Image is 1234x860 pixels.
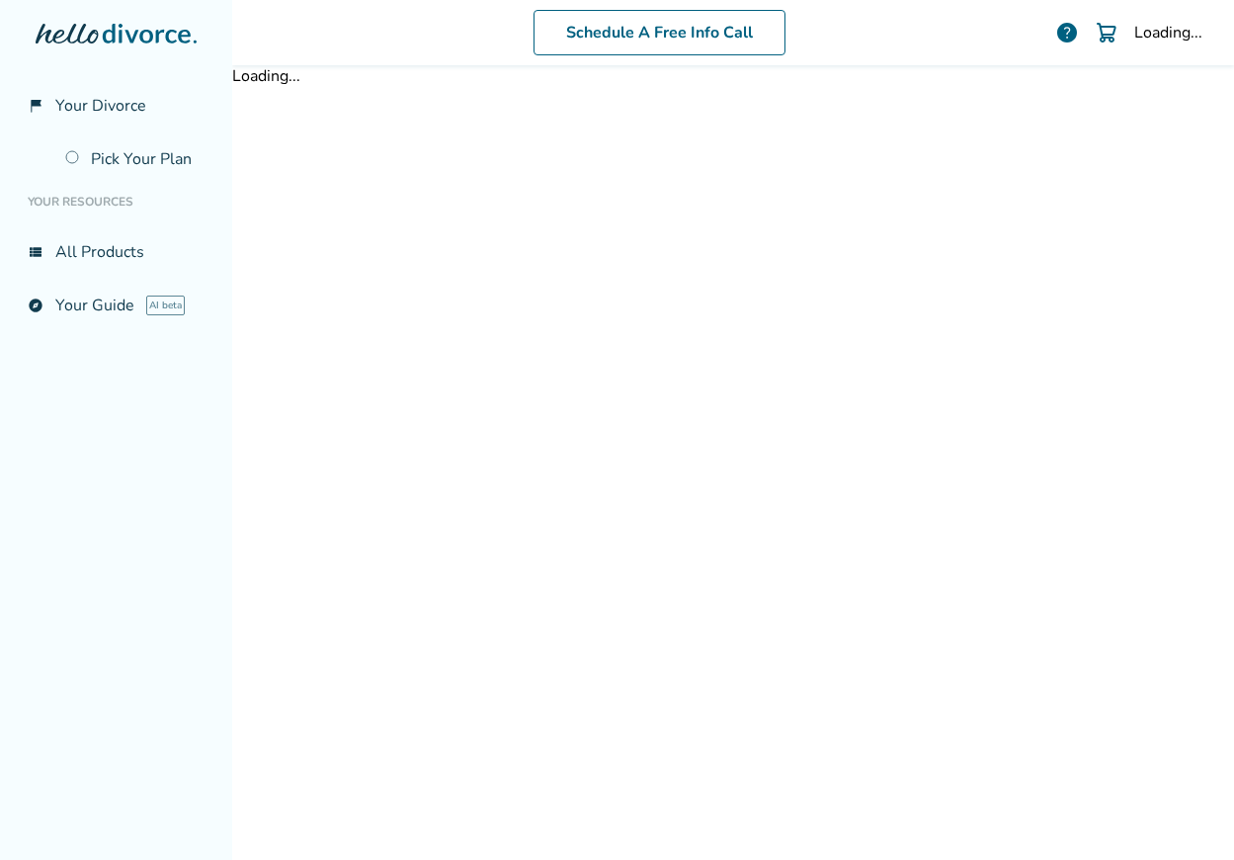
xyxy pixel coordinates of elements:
[1055,21,1079,44] a: help
[16,283,216,328] a: exploreYour GuideAI beta
[28,244,43,260] span: view_list
[53,136,216,182] a: Pick Your Plan
[1134,22,1202,43] div: Loading...
[232,65,1234,87] div: Loading...
[16,182,216,221] li: Your Resources
[55,95,146,117] span: Your Divorce
[534,10,785,55] a: Schedule A Free Info Call
[1095,21,1118,44] img: Cart
[146,296,185,315] span: AI beta
[28,298,43,313] span: explore
[16,229,216,275] a: view_listAll Products
[28,98,43,114] span: flag_2
[16,83,216,129] a: flag_2Your Divorce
